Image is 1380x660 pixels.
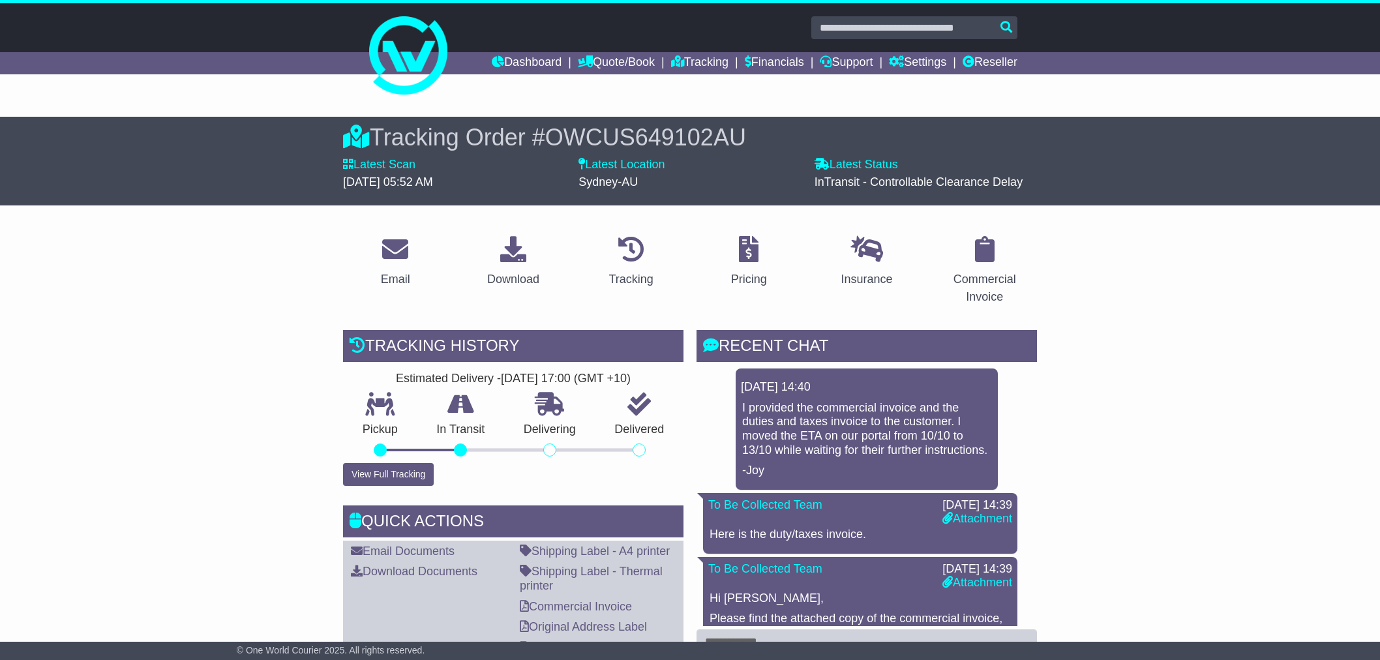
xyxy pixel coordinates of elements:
a: Attachment [942,576,1012,589]
button: View Full Tracking [343,463,434,486]
span: OWCUS649102AU [545,124,746,151]
div: Pricing [731,271,767,288]
div: Commercial Invoice [940,271,1028,306]
p: Hi [PERSON_NAME], [710,592,1011,606]
a: Insurance [832,232,901,293]
div: Tracking history [343,330,683,365]
span: InTransit - Controllable Clearance Delay [815,175,1023,188]
p: In Transit [417,423,505,437]
div: [DATE] 14:40 [741,380,993,395]
div: [DATE] 14:39 [942,562,1012,577]
a: Original Address Label [520,620,647,633]
div: RECENT CHAT [697,330,1037,365]
a: To Be Collected Team [708,498,822,511]
a: Reseller [963,52,1017,74]
a: Email [372,232,419,293]
a: Email Documents [351,545,455,558]
div: Email [381,271,410,288]
div: Insurance [841,271,892,288]
p: Pickup [343,423,417,437]
a: Financials [745,52,804,74]
p: Please find the attached copy of the commercial invoice, and I will send the on the next chat, th... [710,612,1011,654]
a: Dashboard [492,52,562,74]
p: Delivering [504,423,595,437]
div: Download [487,271,539,288]
a: Tracking [671,52,728,74]
a: Quote/Book [578,52,655,74]
a: Attachment [942,512,1012,525]
label: Latest Scan [343,158,415,172]
a: Download [479,232,548,293]
span: © One World Courier 2025. All rights reserved. [237,645,425,655]
a: Tracking [601,232,662,293]
a: Download Documents [351,565,477,578]
a: Shipping Label - Thermal printer [520,565,663,592]
a: Commercial Invoice [932,232,1037,310]
p: Here is the duty/taxes invoice. [710,528,1011,542]
div: [DATE] 17:00 (GMT +10) [501,372,631,386]
div: Quick Actions [343,505,683,541]
span: Sydney-AU [578,175,638,188]
a: Support [820,52,873,74]
a: Address Label [520,641,604,654]
a: To Be Collected Team [708,562,822,575]
p: -Joy [742,464,991,478]
a: Settings [889,52,946,74]
p: I provided the commercial invoice and the duties and taxes invoice to the customer. I moved the E... [742,401,991,457]
div: Tracking Order # [343,123,1037,151]
div: [DATE] 14:39 [942,498,1012,513]
label: Latest Location [578,158,665,172]
label: Latest Status [815,158,898,172]
a: Pricing [723,232,775,293]
div: Estimated Delivery - [343,372,683,386]
a: Shipping Label - A4 printer [520,545,670,558]
div: Tracking [609,271,653,288]
span: [DATE] 05:52 AM [343,175,433,188]
p: Delivered [595,423,684,437]
a: Commercial Invoice [520,600,632,613]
